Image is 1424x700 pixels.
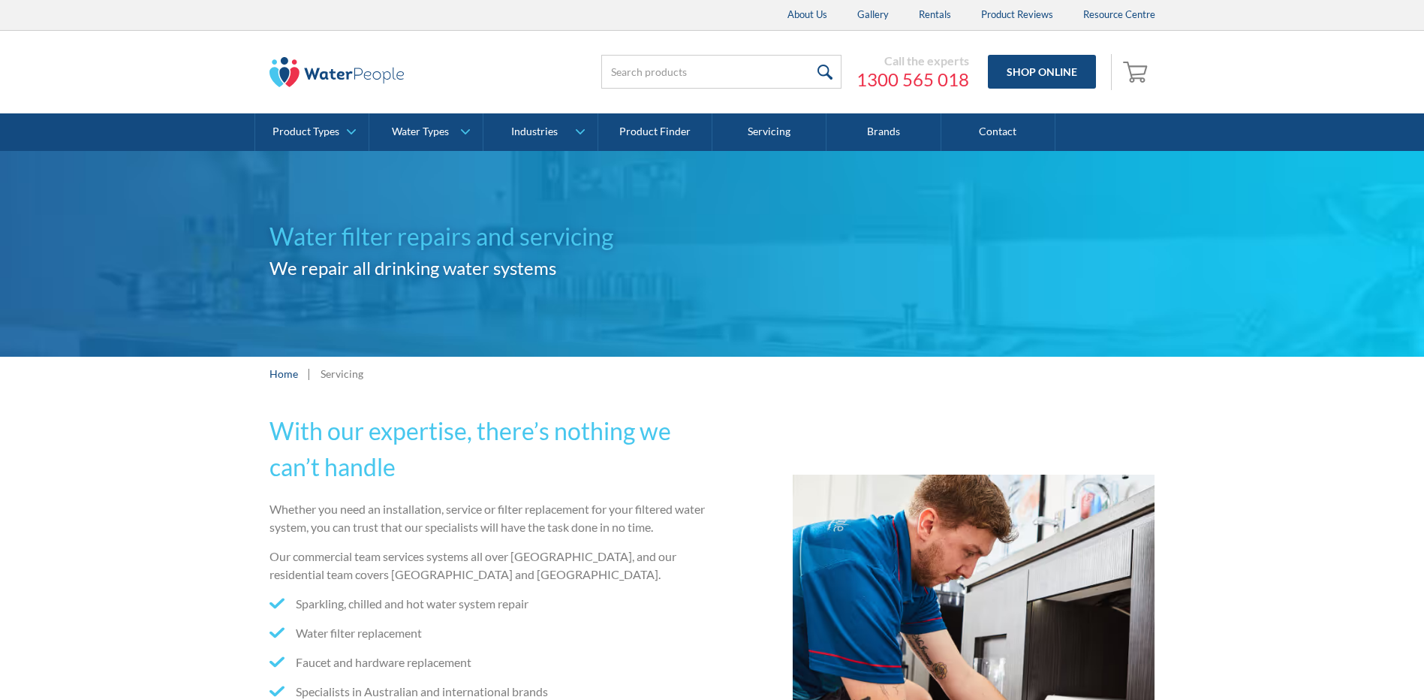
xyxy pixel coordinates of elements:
[712,113,826,151] a: Servicing
[941,113,1055,151] a: Contact
[272,125,339,138] div: Product Types
[269,255,712,282] h2: We repair all drinking water systems
[511,125,558,138] div: Industries
[255,113,369,151] a: Product Types
[601,55,841,89] input: Search products
[269,624,706,642] li: Water filter replacement
[1119,54,1155,90] a: Open cart
[269,413,706,485] h2: With our expertise, there’s nothing we can’t handle
[269,500,706,536] p: Whether you need an installation, service or filter replacement for your filtered water system, y...
[1274,625,1424,700] iframe: podium webchat widget bubble
[269,219,712,255] h1: Water filter repairs and servicing
[392,125,449,138] div: Water Types
[988,55,1096,89] a: Shop Online
[598,113,712,151] a: Product Finder
[826,113,941,151] a: Brands
[1123,59,1152,83] img: shopping cart
[483,113,597,151] a: Industries
[269,366,298,382] a: Home
[269,595,706,613] li: Sparkling, chilled and hot water system repair
[321,366,363,382] div: Servicing
[369,113,483,151] a: Water Types
[269,653,706,671] li: Faucet and hardware replacement
[269,548,706,584] p: Our commercial team services systems all over [GEOGRAPHIC_DATA], and our residential team covers ...
[857,68,969,91] a: 1300 565 018
[269,57,405,87] img: The Water People
[306,364,313,382] div: |
[857,53,969,68] div: Call the experts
